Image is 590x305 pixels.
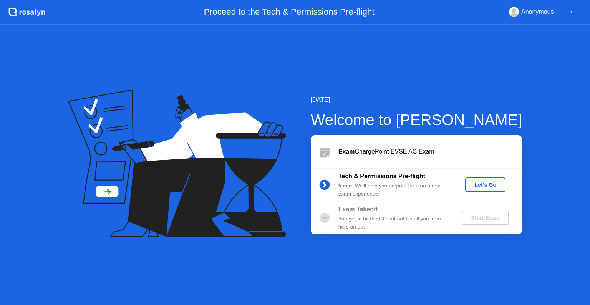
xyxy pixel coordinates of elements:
div: Welcome to [PERSON_NAME] [311,108,522,131]
b: Exam Takeoff [338,206,378,212]
b: Tech & Permissions Pre-flight [338,173,425,179]
button: Start Exam [462,211,509,225]
div: Anonymous [521,7,554,17]
div: ▼ [570,7,573,17]
div: Start Exam [465,215,506,221]
div: : We’ll help you prepare for a no-stress exam experience [338,182,449,198]
b: Exam [338,148,355,155]
div: Let's Go [468,182,502,188]
div: You get to hit the GO button! It’s all you from here on out [338,215,449,231]
div: [DATE] [311,95,522,104]
b: 5 min [338,183,352,189]
button: Let's Go [465,177,505,192]
div: ChargePoint EVSE AC Exam [338,147,522,156]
